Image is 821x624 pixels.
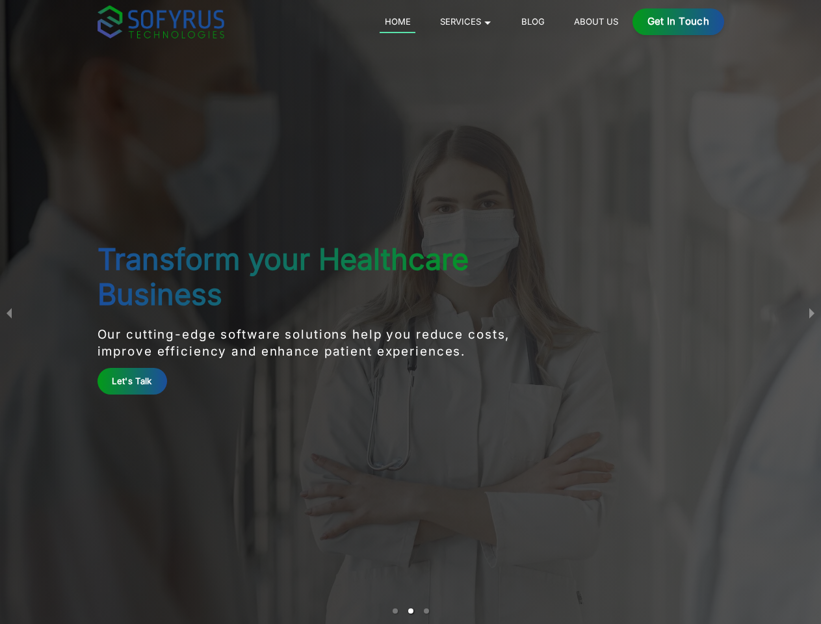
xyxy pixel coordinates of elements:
[632,8,724,35] a: Get in Touch
[569,14,623,29] a: About Us
[393,608,398,614] li: slide item 1
[435,14,497,29] a: Services 🞃
[98,368,167,395] a: Let's Talk
[98,326,515,361] p: Our cutting-edge software solutions help you reduce costs, improve efficiency and enhance patient...
[516,14,549,29] a: Blog
[98,5,224,38] img: sofyrus
[98,242,515,312] h2: Transform your Healthcare Business
[408,608,413,614] li: slide item 2
[424,608,429,614] li: slide item 3
[380,14,415,33] a: Home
